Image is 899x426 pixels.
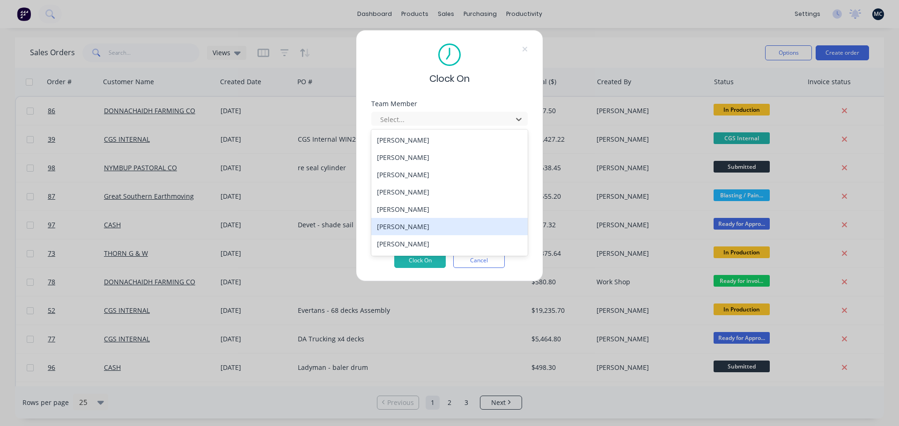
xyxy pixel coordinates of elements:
div: [PERSON_NAME] [371,149,528,166]
span: Clock On [429,72,470,86]
div: [PERSON_NAME] [371,235,528,253]
button: Cancel [453,253,505,268]
div: [PERSON_NAME] [371,183,528,201]
div: [PERSON_NAME] [371,166,528,183]
div: [PERSON_NAME] [371,131,528,149]
div: [PERSON_NAME] [371,218,528,235]
button: Clock On [394,253,446,268]
div: [PERSON_NAME] [371,253,528,270]
div: Team Member [371,101,528,107]
div: [PERSON_NAME] [371,201,528,218]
